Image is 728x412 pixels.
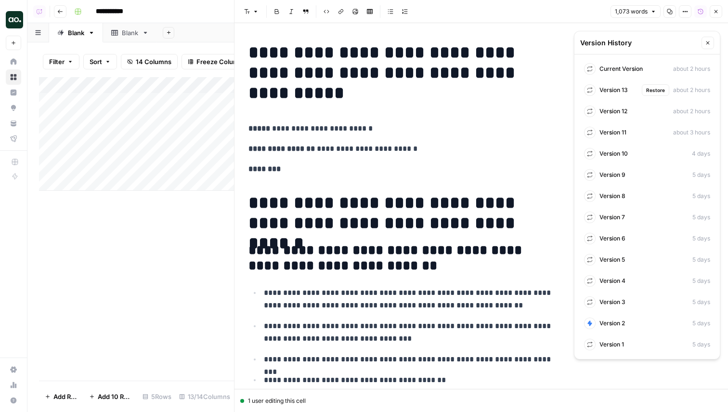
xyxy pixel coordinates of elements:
[6,100,21,116] a: Opportunities
[6,69,21,85] a: Browse
[6,85,21,100] a: Insights
[175,389,234,404] div: 13/14 Columns
[39,389,83,404] button: Add Row
[692,171,710,179] span: 5 days
[692,213,710,222] span: 5 days
[692,192,710,200] span: 5 days
[43,54,79,69] button: Filter
[49,23,103,42] a: Blank
[98,392,133,401] span: Add 10 Rows
[692,319,710,328] span: 5 days
[53,392,78,401] span: Add Row
[599,277,625,285] span: Version 4
[599,213,625,222] span: Version 7
[599,149,628,158] span: Version 10
[692,298,710,306] span: 5 days
[6,54,21,69] a: Home
[599,255,625,264] span: Version 5
[49,57,65,66] span: Filter
[6,131,21,146] a: Flightpath
[139,389,175,404] div: 5 Rows
[599,107,627,116] span: Version 12
[580,38,699,48] div: Version History
[6,362,21,377] a: Settings
[90,57,102,66] span: Sort
[136,57,171,66] span: 14 Columns
[673,65,710,73] span: about 2 hours
[692,149,710,158] span: 4 days
[673,128,710,137] span: about 3 hours
[599,65,643,73] span: Current Version
[692,255,710,264] span: 5 days
[103,23,157,42] a: Blank
[196,57,246,66] span: Freeze Columns
[642,84,669,96] button: Restore
[6,116,21,131] a: Your Data
[68,28,84,38] div: Blank
[615,7,648,16] span: 1,073 words
[599,319,625,328] span: Version 2
[599,234,625,243] span: Version 6
[83,389,139,404] button: Add 10 Rows
[240,397,722,405] div: 1 user editing this cell
[121,54,178,69] button: 14 Columns
[599,340,624,349] span: Version 1
[646,86,665,94] span: Restore
[692,234,710,243] span: 5 days
[182,54,252,69] button: Freeze Columns
[599,86,628,94] span: Version 13
[692,340,710,349] span: 5 days
[83,54,117,69] button: Sort
[673,86,710,94] span: about 2 hours
[6,393,21,408] button: Help + Support
[6,11,23,28] img: AirOps Builders Logo
[599,128,626,137] span: Version 11
[673,107,710,116] span: about 2 hours
[6,8,21,32] button: Workspace: AirOps Builders
[599,192,625,200] span: Version 8
[6,377,21,393] a: Usage
[692,277,710,285] span: 5 days
[611,5,661,18] button: 1,073 words
[599,171,625,179] span: Version 9
[599,298,625,306] span: Version 3
[122,28,138,38] div: Blank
